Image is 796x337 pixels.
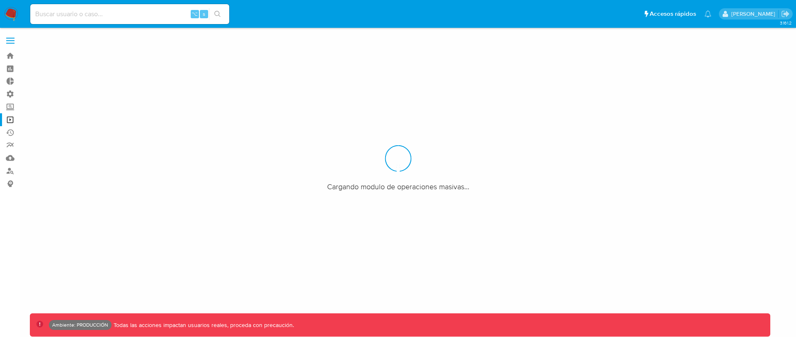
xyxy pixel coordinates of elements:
span: s [203,10,205,18]
span: Accesos rápidos [650,10,696,18]
p: omar.guzman@mercadolibre.com.co [731,10,778,18]
span: ⌥ [192,10,198,18]
a: Salir [781,10,790,18]
input: Buscar usuario o caso... [30,9,229,20]
p: Ambiente: PRODUCCIÓN [52,323,108,327]
a: Notificaciones [704,10,711,17]
p: Todas las acciones impactan usuarios reales, proceda con precaución. [112,321,294,329]
button: search-icon [209,8,226,20]
span: Cargando modulo de operaciones masivas... [327,182,469,192]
